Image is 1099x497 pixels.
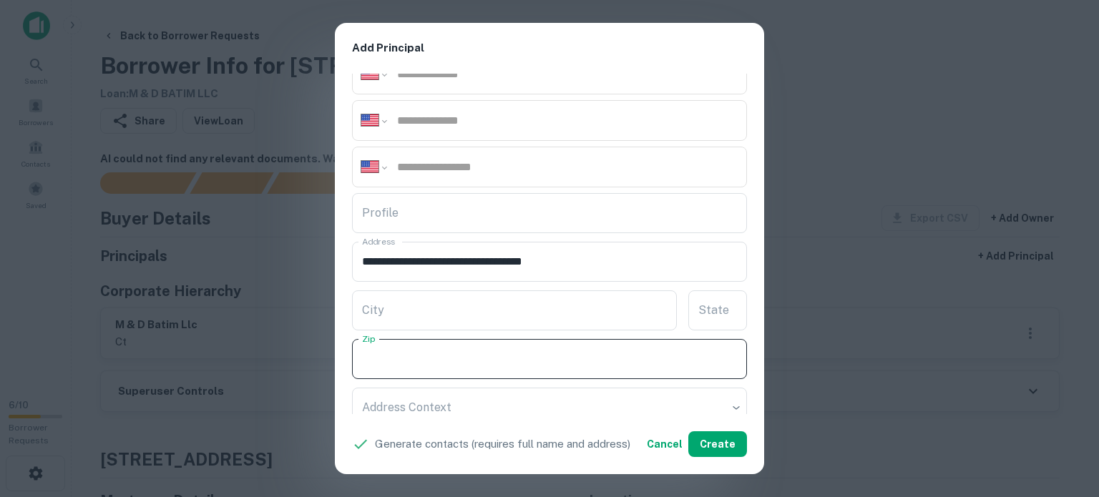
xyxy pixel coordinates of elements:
iframe: Chat Widget [1027,383,1099,451]
p: Generate contacts (requires full name and address) [375,436,630,453]
label: Zip [362,333,375,345]
h2: Add Principal [335,23,764,74]
button: Cancel [641,431,688,457]
div: ​ [352,388,747,428]
label: Address [362,235,395,247]
button: Create [688,431,747,457]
